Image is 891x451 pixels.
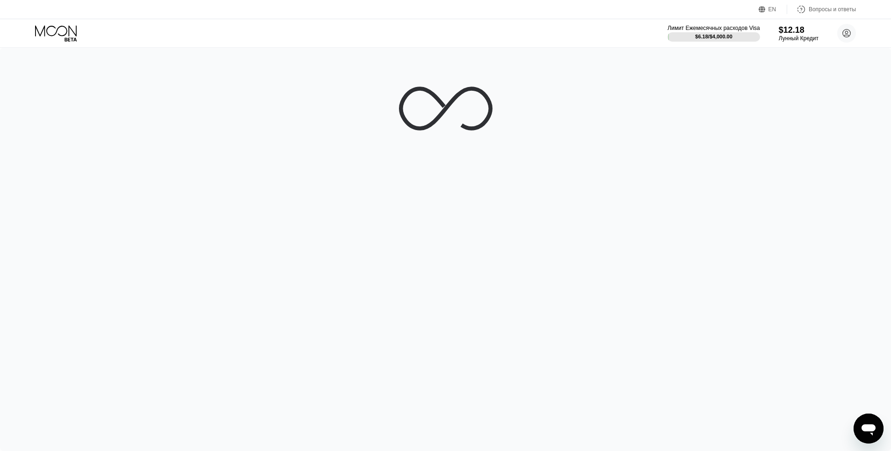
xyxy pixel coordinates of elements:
[667,25,760,31] ya-tr-span: Лимит Ежемесячных расходов Visa
[667,25,760,42] div: Лимит Ежемесячных расходов Visa$6.18/$4,000.00
[787,5,856,14] div: Вопросы и ответы
[854,414,884,444] iframe: Кнопка запуска окна обмена сообщениями
[809,6,856,13] ya-tr-span: Вопросы и ответы
[768,6,776,13] ya-tr-span: EN
[779,25,819,35] div: $12.18
[779,25,819,42] div: $12.18Лунный Кредит
[759,5,787,14] div: EN
[779,35,819,42] ya-tr-span: Лунный Кредит
[695,34,732,39] div: $6.18 / $4,000.00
